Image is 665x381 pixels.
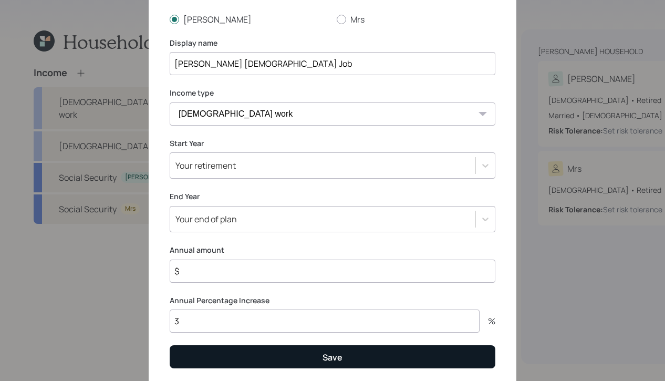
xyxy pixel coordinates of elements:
[170,345,495,368] button: Save
[170,191,495,202] label: End Year
[323,352,342,363] div: Save
[480,317,495,325] div: %
[170,88,495,98] label: Income type
[175,160,236,171] div: Your retirement
[170,14,328,25] label: [PERSON_NAME]
[175,213,237,225] div: Your end of plan
[170,245,495,255] label: Annual amount
[170,138,495,149] label: Start Year
[337,14,495,25] label: Mrs
[170,295,495,306] label: Annual Percentage Increase
[170,38,495,48] label: Display name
